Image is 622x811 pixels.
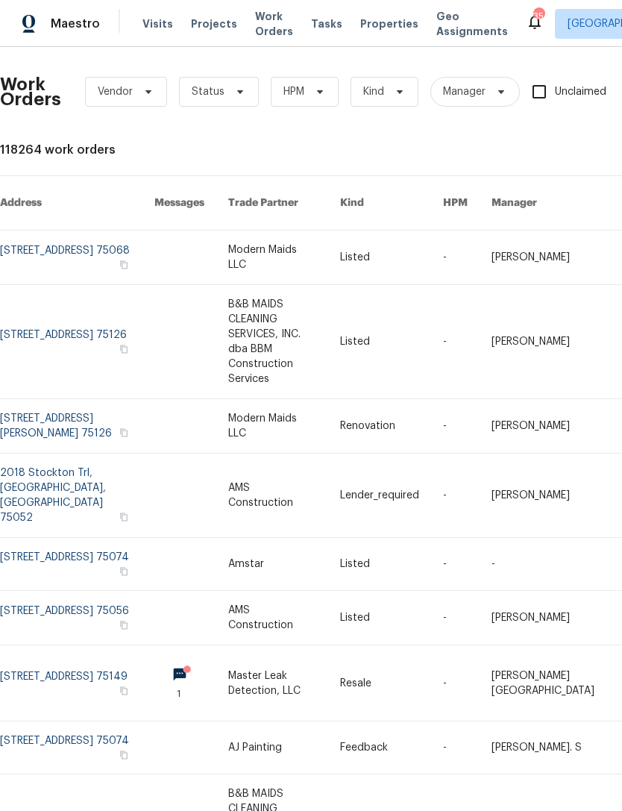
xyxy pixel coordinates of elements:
[51,16,100,31] span: Maestro
[431,591,480,645] td: -
[142,176,216,231] th: Messages
[480,645,613,721] td: [PERSON_NAME][GEOGRAPHIC_DATA]
[431,538,480,591] td: -
[216,399,328,454] td: Modern Maids LLC
[328,454,431,538] td: Lender_required
[363,84,384,99] span: Kind
[328,231,431,285] td: Listed
[191,16,237,31] span: Projects
[117,510,131,524] button: Copy Address
[431,721,480,774] td: -
[117,748,131,762] button: Copy Address
[328,721,431,774] td: Feedback
[216,231,328,285] td: Modern Maids LLC
[360,16,418,31] span: Properties
[328,399,431,454] td: Renovation
[328,285,431,399] td: Listed
[480,538,613,591] td: -
[216,721,328,774] td: AJ Painting
[431,645,480,721] td: -
[192,84,224,99] span: Status
[117,684,131,698] button: Copy Address
[98,84,133,99] span: Vendor
[480,399,613,454] td: [PERSON_NAME]
[555,84,606,100] span: Unclaimed
[117,619,131,632] button: Copy Address
[480,285,613,399] td: [PERSON_NAME]
[283,84,304,99] span: HPM
[480,721,613,774] td: [PERSON_NAME]. S
[431,231,480,285] td: -
[216,285,328,399] td: B&B MAIDS CLEANING SERVICES, INC. dba BBM Construction Services
[311,19,342,29] span: Tasks
[431,454,480,538] td: -
[480,454,613,538] td: [PERSON_NAME]
[328,176,431,231] th: Kind
[431,285,480,399] td: -
[117,258,131,272] button: Copy Address
[480,231,613,285] td: [PERSON_NAME]
[216,454,328,538] td: AMS Construction
[255,9,293,39] span: Work Orders
[216,538,328,591] td: Amstar
[216,645,328,721] td: Master Leak Detection, LLC
[533,9,544,24] div: 35
[216,176,328,231] th: Trade Partner
[480,176,613,231] th: Manager
[328,645,431,721] td: Resale
[443,84,486,99] span: Manager
[216,591,328,645] td: AMS Construction
[431,399,480,454] td: -
[431,176,480,231] th: HPM
[328,538,431,591] td: Listed
[117,342,131,356] button: Copy Address
[142,16,173,31] span: Visits
[480,591,613,645] td: [PERSON_NAME]
[328,591,431,645] td: Listed
[117,565,131,578] button: Copy Address
[117,426,131,439] button: Copy Address
[436,9,508,39] span: Geo Assignments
